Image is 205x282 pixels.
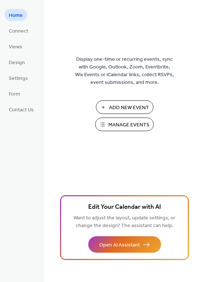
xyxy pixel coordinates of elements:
button: Add New Event [96,100,153,114]
span: Settings [9,75,28,82]
button: Manage Events [95,118,154,131]
a: Form [4,88,25,100]
span: Add New Event [109,104,149,112]
a: Settings [4,72,32,84]
a: Design [4,56,29,68]
span: Manage Events [108,121,149,129]
span: Views [9,43,22,51]
span: Display one-time or recurring events, sync with Google, Outlook, Zoom, Eventbrite, Wix Events or ... [75,56,174,86]
a: Home [4,9,27,21]
span: Home [9,12,23,19]
span: Connect [9,27,28,35]
span: Open AI Assistant [99,241,140,249]
span: Form [9,90,20,98]
span: Contact Us [9,106,34,114]
button: Open AI Assistant [88,236,161,253]
span: Want to adjust the layout, update settings, or change the design? The assistant can help. [74,213,175,231]
span: Edit Your Calendar with AI [88,202,161,212]
a: Connect [4,25,33,37]
a: Contact Us [4,103,38,115]
span: Design [9,59,25,67]
a: Views [4,40,27,52]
